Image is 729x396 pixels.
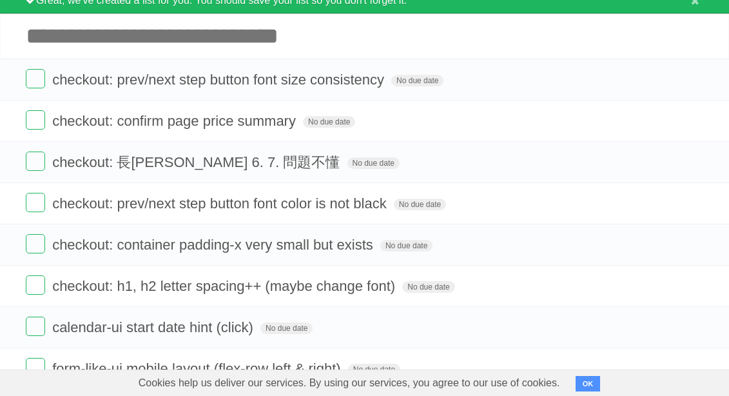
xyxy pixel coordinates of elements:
span: No due date [402,281,454,293]
span: No due date [348,364,400,375]
span: Cookies help us deliver our services. By using our services, you agree to our use of cookies. [126,370,573,396]
label: Done [26,317,45,336]
span: form-like-ui mobile layout (flex-row left & right) [52,361,344,377]
span: No due date [394,199,446,210]
span: checkout: 長[PERSON_NAME] 6. 7. 問題不懂 [52,154,343,170]
span: checkout: h1, h2 letter spacing++ (maybe change font) [52,278,398,294]
span: calendar-ui start date hint (click) [52,319,257,335]
label: Done [26,193,45,212]
span: No due date [391,75,443,86]
span: No due date [303,116,355,128]
label: Done [26,110,45,130]
label: Done [26,152,45,171]
span: checkout: prev/next step button font color is not black [52,195,390,212]
button: OK [576,376,601,391]
label: Done [26,358,45,377]
span: checkout: confirm page price summary [52,113,299,129]
span: checkout: prev/next step button font size consistency [52,72,387,88]
span: No due date [260,322,313,334]
label: Done [26,275,45,295]
label: Done [26,69,45,88]
label: Done [26,234,45,253]
span: No due date [380,240,433,252]
span: checkout: container padding-x very small but exists [52,237,376,253]
span: No due date [347,157,400,169]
